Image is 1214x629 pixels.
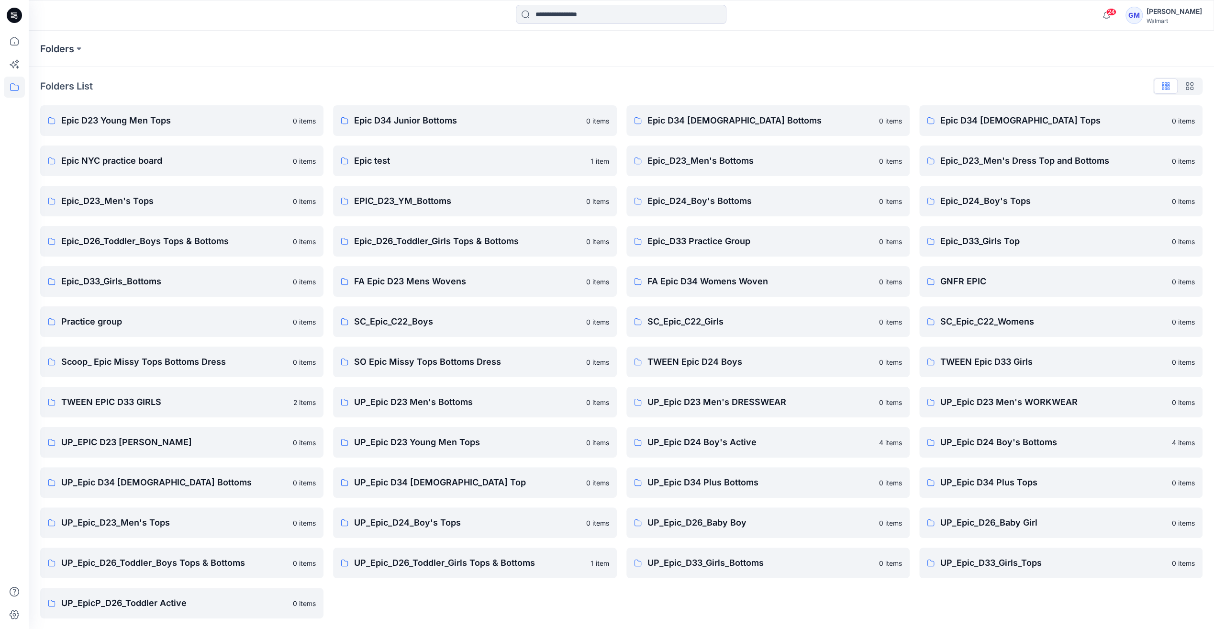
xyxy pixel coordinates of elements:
p: 0 items [1172,558,1195,568]
a: SC_Epic_C22_Womens0 items [919,306,1203,337]
p: UP_Epic D34 [DEMOGRAPHIC_DATA] Top [354,476,580,489]
p: Epic_D23_Men's Bottoms [647,154,873,168]
p: 0 items [293,116,316,126]
a: GNFR EPIC0 items [919,266,1203,297]
p: 0 items [293,317,316,327]
p: Epic NYC practice board [61,154,287,168]
p: SC_Epic_C22_Womens [940,315,1166,328]
p: 0 items [586,478,609,488]
p: UP_Epic_D23_Men's Tops [61,516,287,529]
a: Folders [40,42,74,56]
div: GM [1125,7,1143,24]
p: UP_Epic_D26_Toddler_Girls Tops & Bottoms [354,556,584,570]
p: 0 items [586,236,609,247]
a: UP_Epic D34 [DEMOGRAPHIC_DATA] Top0 items [333,467,616,498]
p: 0 items [293,518,316,528]
p: Practice group [61,315,287,328]
p: TWEEN EPIC D33 GIRLS [61,395,288,409]
p: Epic_D24_Boy's Tops [940,194,1166,208]
p: SC_Epic_C22_Girls [647,315,873,328]
p: UP_Epic_D33_Girls_Bottoms [647,556,873,570]
p: FA Epic D23 Mens Wovens [354,275,580,288]
p: UP_Epic_D33_Girls_Tops [940,556,1166,570]
p: UP_Epic_D26_Toddler_Boys Tops & Bottoms [61,556,287,570]
p: 2 items [293,397,316,407]
p: UP_Epic D34 Plus Tops [940,476,1166,489]
p: FA Epic D34 Womens Woven [647,275,873,288]
p: UP_Epic_D26_Baby Boy [647,516,873,529]
a: Epic D34 [DEMOGRAPHIC_DATA] Bottoms0 items [626,105,910,136]
a: UP_Epic D34 Plus Tops0 items [919,467,1203,498]
p: UP_Epic D34 Plus Bottoms [647,476,873,489]
p: UP_Epic D24 Boy's Bottoms [940,436,1166,449]
a: UP_Epic D23 Men's Bottoms0 items [333,387,616,417]
a: FA Epic D34 Womens Woven0 items [626,266,910,297]
p: 0 items [1172,116,1195,126]
a: UP_Epic D23 Young Men Tops0 items [333,427,616,458]
p: 0 items [1172,397,1195,407]
a: Epic_D24_Boy's Bottoms0 items [626,186,910,216]
p: 0 items [586,116,609,126]
p: 1 item [590,156,609,166]
a: EPIC_D23_YM_Bottoms0 items [333,186,616,216]
p: 0 items [879,277,902,287]
p: UP_Epic D23 Men's DRESSWEAR [647,395,873,409]
p: 0 items [1172,357,1195,367]
p: 0 items [293,438,316,448]
p: 0 items [1172,236,1195,247]
a: TWEEN EPIC D33 GIRLS2 items [40,387,323,417]
p: 0 items [879,116,902,126]
p: Epic D23 Young Men Tops [61,114,287,127]
div: [PERSON_NAME] [1147,6,1202,17]
a: UP_Epic_D24_Boy's Tops0 items [333,507,616,538]
p: 0 items [586,357,609,367]
p: 0 items [293,357,316,367]
p: Epic D34 [DEMOGRAPHIC_DATA] Tops [940,114,1166,127]
p: 0 items [879,236,902,247]
a: Epic D23 Young Men Tops0 items [40,105,323,136]
p: 0 items [293,196,316,206]
p: 0 items [879,357,902,367]
a: Epic_D33_Girls_Bottoms0 items [40,266,323,297]
p: 0 items [586,196,609,206]
a: TWEEN Epic D33 Girls0 items [919,347,1203,377]
p: 0 items [293,558,316,568]
p: Epic_D26_Toddler_Boys Tops & Bottoms [61,235,287,248]
p: UP_Epic_D24_Boy's Tops [354,516,580,529]
a: Epic_D24_Boy's Tops0 items [919,186,1203,216]
a: Scoop_ Epic Missy Tops Bottoms Dress0 items [40,347,323,377]
a: FA Epic D23 Mens Wovens0 items [333,266,616,297]
p: 0 items [879,397,902,407]
a: TWEEN Epic D24 Boys0 items [626,347,910,377]
p: 0 items [879,156,902,166]
p: Scoop_ Epic Missy Tops Bottoms Dress [61,355,287,369]
p: 0 items [293,156,316,166]
p: 0 items [586,438,609,448]
p: UP_Epic D23 Young Men Tops [354,436,580,449]
p: 0 items [1172,317,1195,327]
a: SC_Epic_C22_Boys0 items [333,306,616,337]
p: UP_EPIC D23 [PERSON_NAME] [61,436,287,449]
p: 0 items [586,397,609,407]
p: Folders List [40,79,93,93]
p: 0 items [879,317,902,327]
a: Epic_D23_Men's Dress Top and Bottoms0 items [919,146,1203,176]
a: UP_Epic_D26_Toddler_Boys Tops & Bottoms0 items [40,548,323,578]
a: UP_Epic D34 Plus Bottoms0 items [626,467,910,498]
a: Epic_D23_Men's Tops0 items [40,186,323,216]
p: 0 items [586,277,609,287]
p: 0 items [1172,156,1195,166]
a: UP_Epic D23 Men's DRESSWEAR0 items [626,387,910,417]
p: Epic_D24_Boy's Bottoms [647,194,873,208]
p: Epic D34 [DEMOGRAPHIC_DATA] Bottoms [647,114,873,127]
a: UP_Epic_D33_Girls_Tops0 items [919,548,1203,578]
a: UP_Epic_D33_Girls_Bottoms0 items [626,548,910,578]
a: Epic NYC practice board0 items [40,146,323,176]
a: Epic test1 item [333,146,616,176]
p: TWEEN Epic D24 Boys [647,355,873,369]
a: Epic_D26_Toddler_Girls Tops & Bottoms0 items [333,226,616,257]
p: SC_Epic_C22_Boys [354,315,580,328]
p: 0 items [879,558,902,568]
p: Epic_D33_Girls_Bottoms [61,275,287,288]
a: Epic_D23_Men's Bottoms0 items [626,146,910,176]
